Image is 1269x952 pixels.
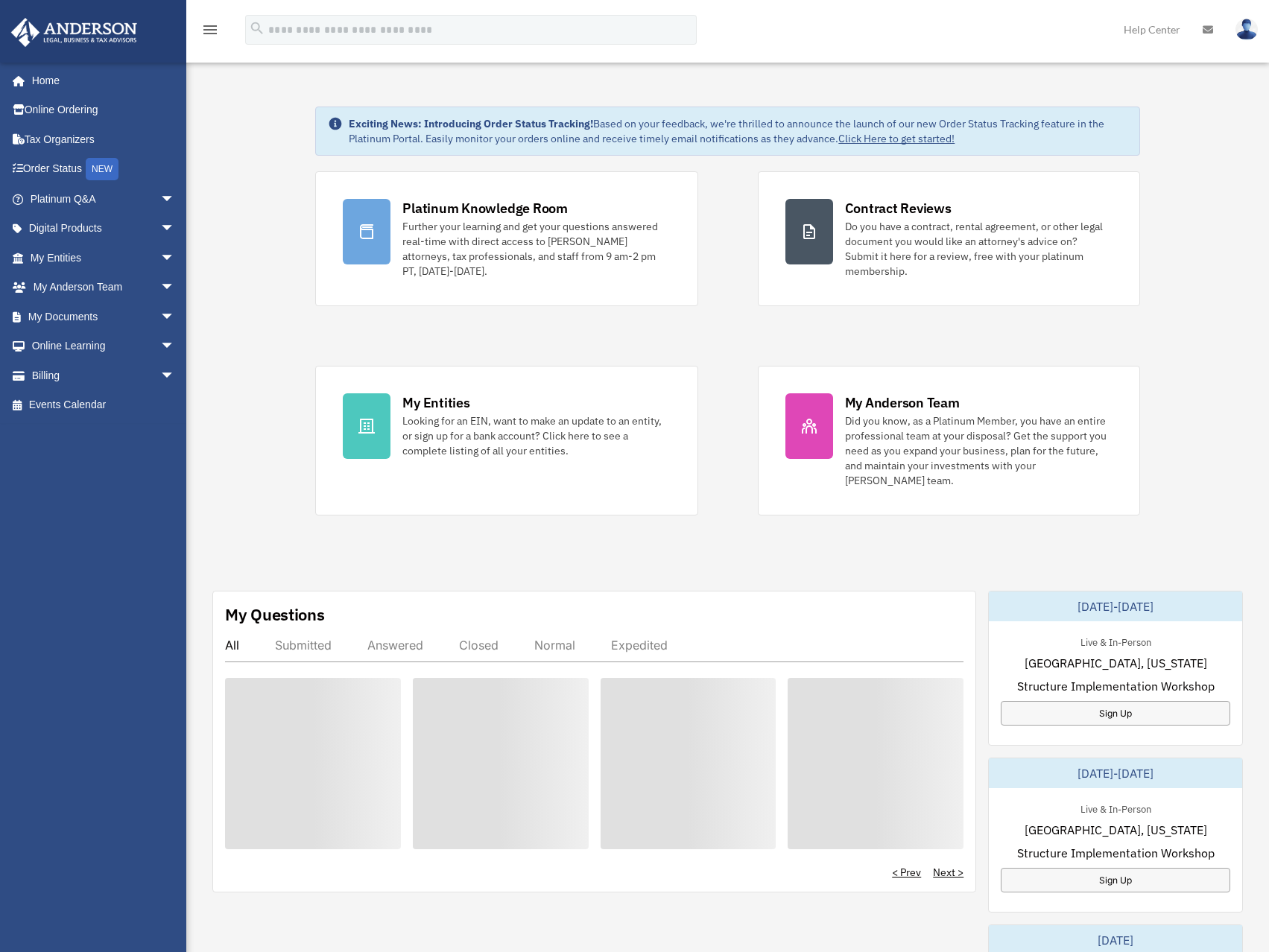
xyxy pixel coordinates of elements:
a: Next > [933,865,963,880]
span: arrow_drop_down [160,214,190,244]
img: User Pic [1235,19,1258,40]
div: Normal [534,638,575,653]
div: My Entities [402,393,469,412]
div: Did you know, as a Platinum Member, you have an entire professional team at your disposal? Get th... [845,413,1113,488]
a: Platinum Q&Aarrow_drop_down [10,184,197,214]
div: Answered [367,638,423,653]
div: Looking for an EIN, want to make an update to an entity, or sign up for a bank account? Click her... [402,413,670,458]
a: Digital Productsarrow_drop_down [10,214,197,244]
a: Billingarrow_drop_down [10,361,197,390]
div: Live & In-Person [1069,800,1163,816]
div: Platinum Knowledge Room [402,199,568,218]
div: Live & In-Person [1069,633,1163,649]
div: Contract Reviews [845,199,952,218]
strong: Exciting News: Introducing Order Status Tracking! [349,117,593,130]
a: Online Ordering [10,95,197,125]
div: [DATE]-[DATE] [989,758,1242,788]
span: Structure Implementation Workshop [1017,677,1215,695]
span: arrow_drop_down [160,361,190,391]
i: menu [201,21,219,39]
i: search [249,20,265,37]
a: My Anderson Team Did you know, as a Platinum Member, you have an entire professional team at your... [758,366,1140,515]
a: Platinum Knowledge Room Further your learning and get your questions answered real-time with dire... [315,171,697,306]
span: arrow_drop_down [160,302,190,332]
a: menu [201,26,219,39]
a: Click Here to get started! [838,132,955,145]
div: Do you have a contract, rental agreement, or other legal document you would like an attorney's ad... [845,219,1113,279]
a: My Entities Looking for an EIN, want to make an update to an entity, or sign up for a bank accoun... [315,366,697,515]
div: Further your learning and get your questions answered real-time with direct access to [PERSON_NAM... [402,219,670,279]
div: Expedited [611,638,668,653]
span: arrow_drop_down [160,243,190,273]
a: Sign Up [1001,868,1230,892]
a: < Prev [892,865,921,880]
span: [GEOGRAPHIC_DATA], [US_STATE] [1025,654,1207,672]
div: Closed [459,638,499,653]
a: My Entitiesarrow_drop_down [10,243,197,273]
div: NEW [86,158,118,180]
div: Submitted [275,638,332,653]
div: My Anderson Team [845,393,960,412]
span: [GEOGRAPHIC_DATA], [US_STATE] [1025,821,1207,839]
span: arrow_drop_down [160,184,190,215]
a: Online Learningarrow_drop_down [10,331,197,361]
a: My Documentsarrow_drop_down [10,302,197,331]
div: My Questions [225,603,325,626]
a: Contract Reviews Do you have a contract, rental agreement, or other legal document you would like... [758,171,1140,306]
a: My Anderson Teamarrow_drop_down [10,273,197,302]
img: Anderson Advisors Platinum Portal [7,18,142,47]
div: All [225,638,239,653]
div: [DATE]-[DATE] [989,591,1242,621]
a: Home [10,66,190,95]
a: Tax Organizers [10,124,197,154]
a: Events Calendar [10,390,197,420]
span: arrow_drop_down [160,331,190,362]
a: Order StatusNEW [10,154,197,185]
span: Structure Implementation Workshop [1017,844,1215,862]
span: arrow_drop_down [160,273,190,303]
div: Based on your feedback, we're thrilled to announce the launch of our new Order Status Tracking fe... [349,116,1127,146]
a: Sign Up [1001,701,1230,726]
